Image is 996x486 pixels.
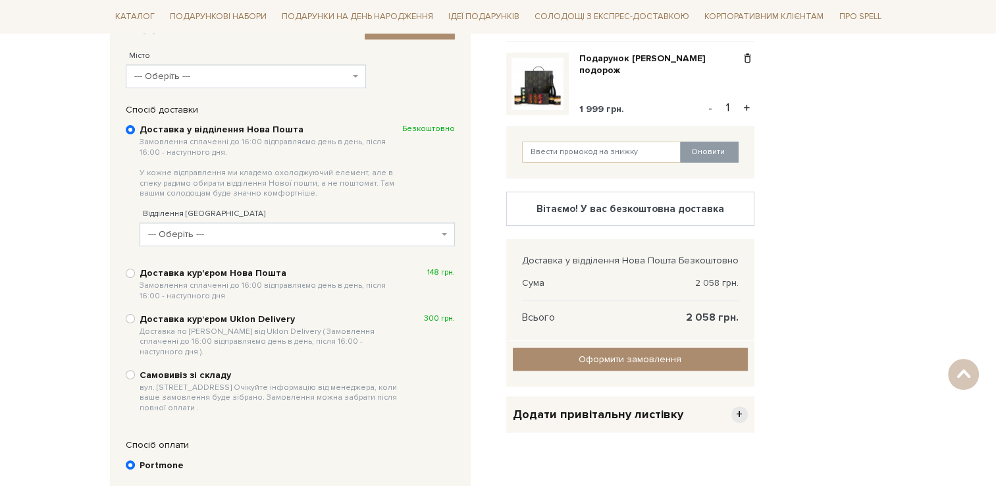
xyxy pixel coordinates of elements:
a: Подарункові набори [165,7,272,27]
label: Відділення [GEOGRAPHIC_DATA] [143,208,265,220]
span: Доставка по [PERSON_NAME] від Uklon Delivery ( Замовлення сплаченні до 16:00 відправляємо день в ... [140,327,402,358]
a: Каталог [110,7,160,27]
div: Спосіб доставки [119,104,461,116]
span: Змінити контакти [373,22,446,34]
span: Замовлення сплаченні до 16:00 відправляємо день в день, після 16:00 - наступного дня. У кожне від... [140,137,402,199]
span: Безкоштовно [679,255,739,267]
span: Безкоштовно [402,124,455,134]
span: Оформити замовлення [579,354,681,365]
a: Подарунки на День народження [276,7,438,27]
span: --- Оберіть --- [148,228,438,241]
span: + [731,406,748,423]
div: Спосіб оплати [119,439,461,451]
span: Сума [522,277,544,289]
label: Місто [129,50,150,62]
span: --- Оберіть --- [140,223,455,246]
span: Доставка у відділення Нова Пошта [522,255,676,267]
b: Доставка кур'єром Нова Пошта [140,267,402,301]
span: 2 058 грн. [686,311,739,323]
a: Подарунок [PERSON_NAME] подорож [579,53,741,76]
span: --- Оберіть --- [126,65,366,88]
button: Оновити [680,142,739,163]
span: 148 грн. [427,267,455,278]
b: Самовивіз зі складу [140,369,402,414]
span: Додати привітальну листівку [513,407,683,422]
span: 1 999 грн. [579,103,624,115]
b: Доставка у відділення Нова Пошта [140,124,402,199]
b: Доставка курʼєром Uklon Delivery [140,313,402,358]
a: Ідеї подарунків [443,7,525,27]
button: + [739,98,754,118]
a: Корпоративним клієнтам [699,7,829,27]
a: Про Spell [833,7,886,27]
input: Ввести промокод на знижку [522,142,681,163]
span: вул. [STREET_ADDRESS] Очікуйте інформацію від менеджера, коли ваше замовлення буде зібрано. Замов... [140,383,402,414]
span: Всього [522,311,555,323]
a: Солодощі з експрес-доставкою [529,5,695,28]
span: Замовлення сплаченні до 16:00 відправляємо день в день, після 16:00 - наступного дня [140,281,402,301]
span: 2 058 грн. [695,277,739,289]
img: Подарунок Сирна подорож [511,58,564,110]
button: - [704,98,717,118]
div: Вітаємо! У вас безкоштовна доставка [517,203,743,215]
b: Portmone [140,460,184,472]
span: 300 грн. [424,313,455,324]
span: --- Оберіть --- [134,70,350,83]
